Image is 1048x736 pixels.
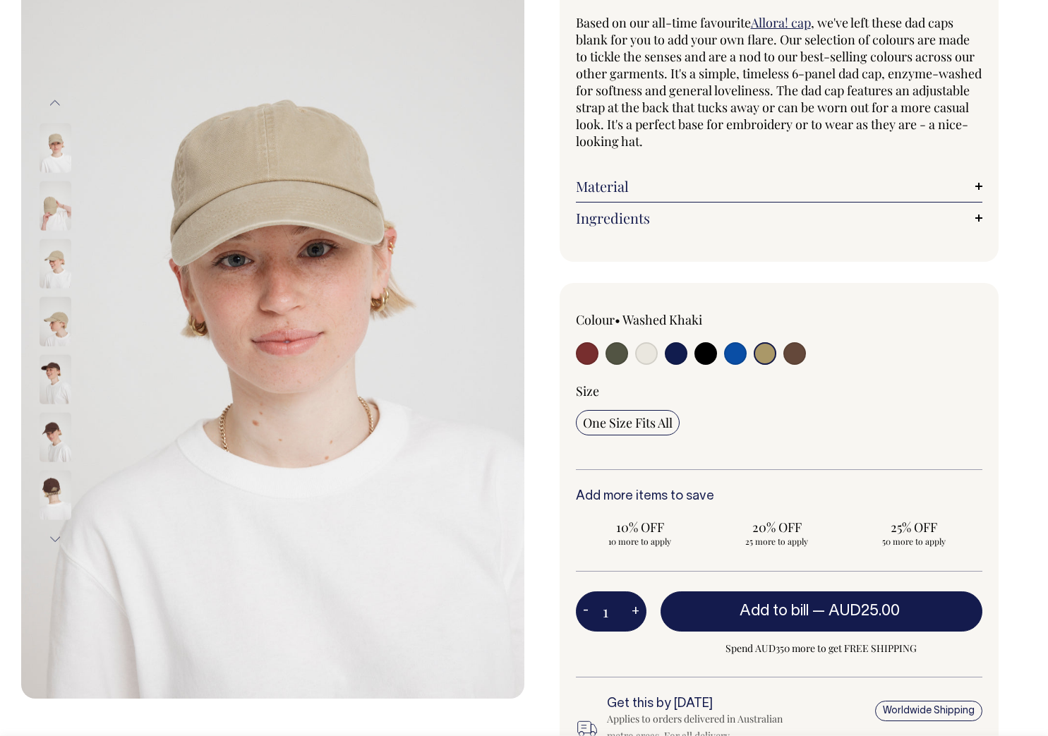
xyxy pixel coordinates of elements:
button: Add to bill —AUD25.00 [661,591,983,631]
button: Next [44,524,66,555]
button: - [576,598,596,626]
input: 10% OFF 10 more to apply [576,514,704,551]
input: One Size Fits All [576,410,680,435]
span: • [615,311,620,328]
img: espresso [40,354,71,404]
img: washed-khaki [40,296,71,346]
span: One Size Fits All [583,414,673,431]
span: 10% OFF [583,519,697,536]
span: 10 more to apply [583,536,697,547]
span: 25 more to apply [720,536,834,547]
img: espresso [40,412,71,461]
h6: Add more items to save [576,490,983,504]
span: Spend AUD350 more to get FREE SHIPPING [661,640,983,657]
span: Add to bill [740,604,809,618]
button: + [625,598,646,626]
img: washed-khaki [40,123,71,172]
input: 25% OFF 50 more to apply [850,514,978,551]
img: washed-khaki [40,181,71,230]
a: Material [576,178,983,195]
span: , we've left these dad caps blank for you to add your own flare. Our selection of colours are mad... [576,14,982,150]
label: Washed Khaki [622,311,702,328]
a: Ingredients [576,210,983,227]
span: — [812,604,903,618]
div: Size [576,382,983,399]
a: Allora! cap [751,14,811,31]
button: Previous [44,88,66,119]
img: washed-khaki [40,239,71,288]
span: AUD25.00 [829,604,900,618]
span: 20% OFF [720,519,834,536]
span: 50 more to apply [857,536,971,547]
img: espresso [40,470,71,519]
h6: Get this by [DATE] [607,697,797,711]
div: Colour [576,311,739,328]
span: Based on our all-time favourite [576,14,751,31]
input: 20% OFF 25 more to apply [713,514,841,551]
span: 25% OFF [857,519,971,536]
